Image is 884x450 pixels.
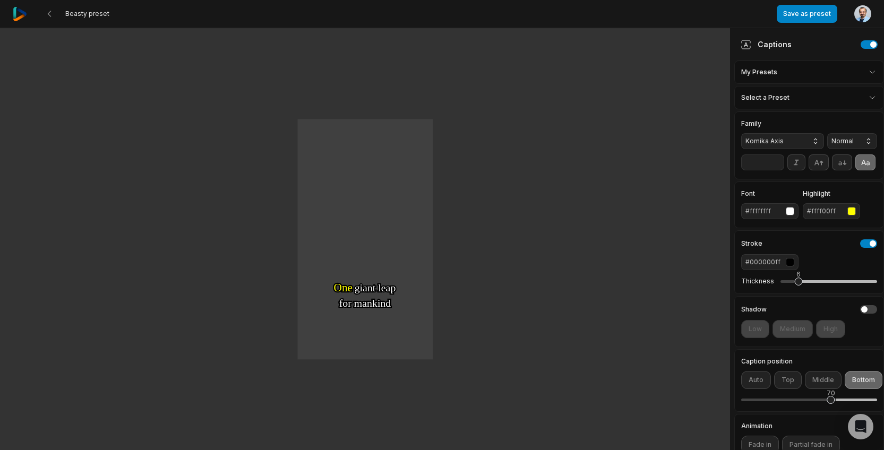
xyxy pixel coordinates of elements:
[741,191,799,197] label: Font
[741,39,792,50] div: Captions
[774,371,802,389] button: Top
[803,191,860,197] label: Highlight
[741,306,767,313] h4: Shadow
[741,358,877,365] label: Caption position
[13,7,27,21] img: reap
[745,136,803,146] span: Komika Axis
[805,371,842,389] button: Middle
[777,5,837,23] button: Save as preset
[807,206,843,216] div: #ffff00ff
[745,206,782,216] div: #ffffffff
[773,320,813,338] button: Medium
[65,10,109,18] span: Beasty preset
[745,257,782,267] div: #000000ff
[741,120,824,127] label: Family
[741,277,774,285] label: Thickness
[741,240,762,247] h4: Stroke
[827,133,877,149] button: Normal
[845,371,882,389] button: Bottom
[741,371,771,389] button: Auto
[831,136,856,146] span: Normal
[796,270,801,279] div: 6
[741,423,877,429] label: Animation
[741,203,799,219] button: #ffffffff
[734,86,884,109] div: Select a Preset
[848,414,873,439] div: Open Intercom Messenger
[741,254,799,270] button: #000000ff
[741,133,824,149] button: Komika Axis
[734,60,884,84] div: My Presets
[803,203,860,219] button: #ffff00ff
[741,320,769,338] button: Low
[827,388,835,398] div: 70
[816,320,845,338] button: High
